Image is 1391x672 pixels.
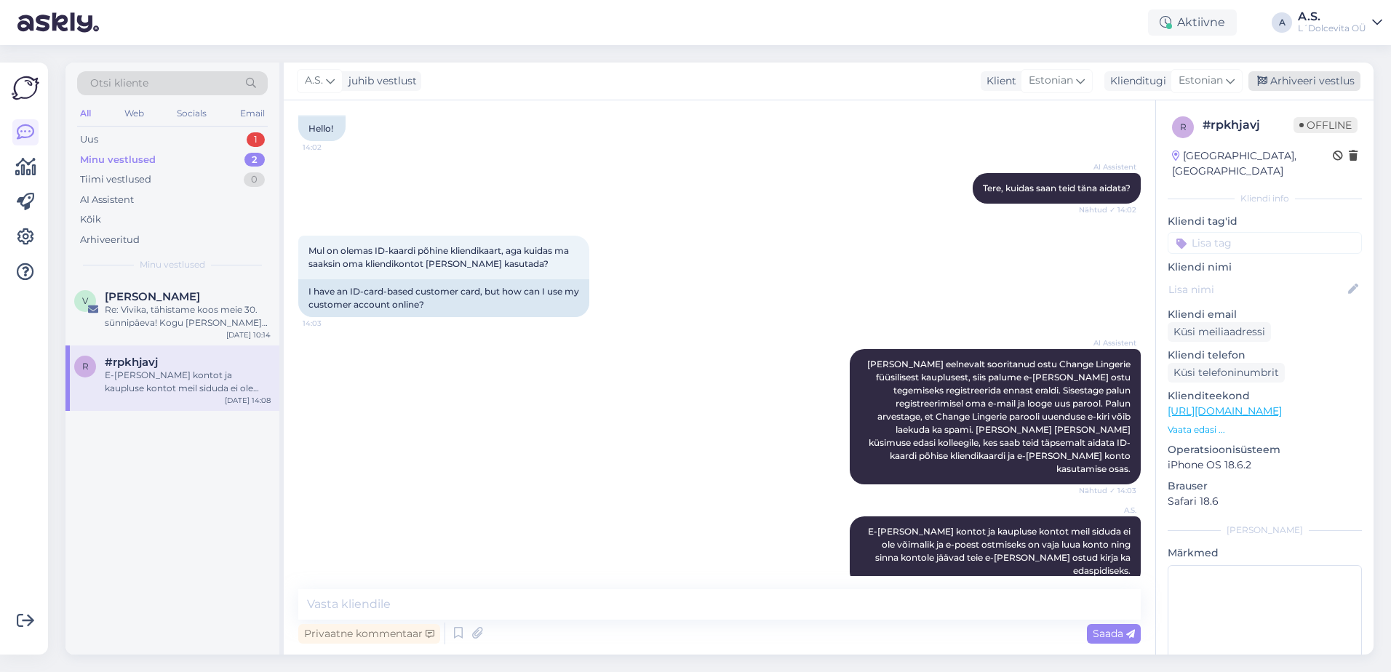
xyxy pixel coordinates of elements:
[1082,337,1136,348] span: AI Assistent
[80,132,98,147] div: Uus
[1079,204,1136,215] span: Nähtud ✓ 14:02
[1168,524,1362,537] div: [PERSON_NAME]
[868,526,1133,576] span: E-[PERSON_NAME] kontot ja kaupluse kontot meil siduda ei ole võimalik ja e-poest ostmiseks on vaj...
[1168,404,1282,417] a: [URL][DOMAIN_NAME]
[1104,73,1166,89] div: Klienditugi
[1298,11,1382,34] a: A.S.L´Dolcevita OÜ
[121,104,147,123] div: Web
[1082,505,1136,516] span: A.S.
[80,153,156,167] div: Minu vestlused
[1172,148,1333,179] div: [GEOGRAPHIC_DATA], [GEOGRAPHIC_DATA]
[1168,232,1362,254] input: Lisa tag
[225,395,271,406] div: [DATE] 14:08
[1203,116,1294,134] div: # rpkhjavj
[1168,260,1362,275] p: Kliendi nimi
[105,290,200,303] span: Vivika Virve
[1168,479,1362,494] p: Brauser
[77,104,94,123] div: All
[1180,121,1187,132] span: r
[1168,494,1362,509] p: Safari 18.6
[303,318,357,329] span: 14:03
[12,74,39,102] img: Askly Logo
[1298,23,1366,34] div: L´Dolcevita OÜ
[1168,214,1362,229] p: Kliendi tag'id
[237,104,268,123] div: Email
[1272,12,1292,33] div: A
[1079,485,1136,496] span: Nähtud ✓ 14:03
[298,624,440,644] div: Privaatne kommentaar
[80,172,151,187] div: Tiimi vestlused
[1168,322,1271,342] div: Küsi meiliaadressi
[82,361,89,372] span: r
[247,132,265,147] div: 1
[981,73,1016,89] div: Klient
[1168,348,1362,363] p: Kliendi telefon
[983,183,1131,193] span: Tere, kuidas saan teid täna aidata?
[82,295,88,306] span: V
[1168,281,1345,297] input: Lisa nimi
[1082,161,1136,172] span: AI Assistent
[140,258,205,271] span: Minu vestlused
[343,73,417,89] div: juhib vestlust
[303,142,357,153] span: 14:02
[305,73,323,89] span: A.S.
[90,76,148,91] span: Otsi kliente
[1168,423,1362,436] p: Vaata edasi ...
[1168,307,1362,322] p: Kliendi email
[1298,11,1366,23] div: A.S.
[1093,627,1135,640] span: Saada
[298,279,589,317] div: I have an ID-card-based customer card, but how can I use my customer account online?
[1168,545,1362,561] p: Märkmed
[298,116,346,141] div: Hello!
[1168,192,1362,205] div: Kliendi info
[1168,388,1362,404] p: Klienditeekond
[244,172,265,187] div: 0
[174,104,210,123] div: Socials
[244,153,265,167] div: 2
[105,369,271,395] div: E-[PERSON_NAME] kontot ja kaupluse kontot meil siduda ei ole võimalik ja e-poest ostmiseks on vaj...
[80,212,101,227] div: Kõik
[1179,73,1223,89] span: Estonian
[1029,73,1073,89] span: Estonian
[105,356,158,369] span: #rpkhjavj
[226,329,271,340] div: [DATE] 10:14
[1168,457,1362,473] p: iPhone OS 18.6.2
[308,245,571,269] span: Mul on olemas ID-kaardi põhine kliendikaart, aga kuidas ma saaksin oma kliendikontot [PERSON_NAME...
[80,233,140,247] div: Arhiveeritud
[105,303,271,329] div: Re: Vivika, tähistame koos meie 30. sünnipäeva! Kogu [PERSON_NAME] Sulle -30% 🎉
[1248,71,1360,91] div: Arhiveeri vestlus
[1168,363,1285,383] div: Küsi telefoninumbrit
[867,359,1133,474] span: [PERSON_NAME] eelnevalt sooritanud ostu Change Lingerie füüsilisest kauplusest, siis palume e-[PE...
[1294,117,1358,133] span: Offline
[80,193,134,207] div: AI Assistent
[1148,9,1237,36] div: Aktiivne
[1168,442,1362,457] p: Operatsioonisüsteem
